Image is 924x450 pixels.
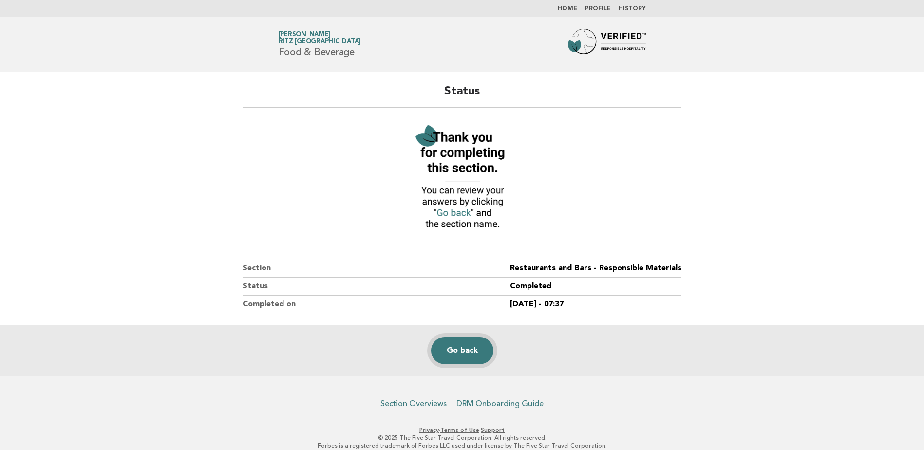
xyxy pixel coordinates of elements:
[164,434,760,442] p: © 2025 The Five Star Travel Corporation. All rights reserved.
[279,32,361,57] h1: Food & Beverage
[456,399,544,409] a: DRM Onboarding Guide
[164,442,760,450] p: Forbes is a registered trademark of Forbes LLC used under license by The Five Star Travel Corpora...
[510,296,681,313] dd: [DATE] - 07:37
[568,29,646,60] img: Forbes Travel Guide
[408,119,515,236] img: Verified
[619,6,646,12] a: History
[419,427,439,433] a: Privacy
[279,39,361,45] span: Ritz [GEOGRAPHIC_DATA]
[380,399,447,409] a: Section Overviews
[243,84,681,108] h2: Status
[440,427,479,433] a: Terms of Use
[510,260,681,278] dd: Restaurants and Bars - Responsible Materials
[243,296,510,313] dt: Completed on
[164,426,760,434] p: · ·
[279,31,361,45] a: [PERSON_NAME]Ritz [GEOGRAPHIC_DATA]
[558,6,577,12] a: Home
[481,427,505,433] a: Support
[585,6,611,12] a: Profile
[510,278,681,296] dd: Completed
[431,337,493,364] a: Go back
[243,260,510,278] dt: Section
[243,278,510,296] dt: Status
